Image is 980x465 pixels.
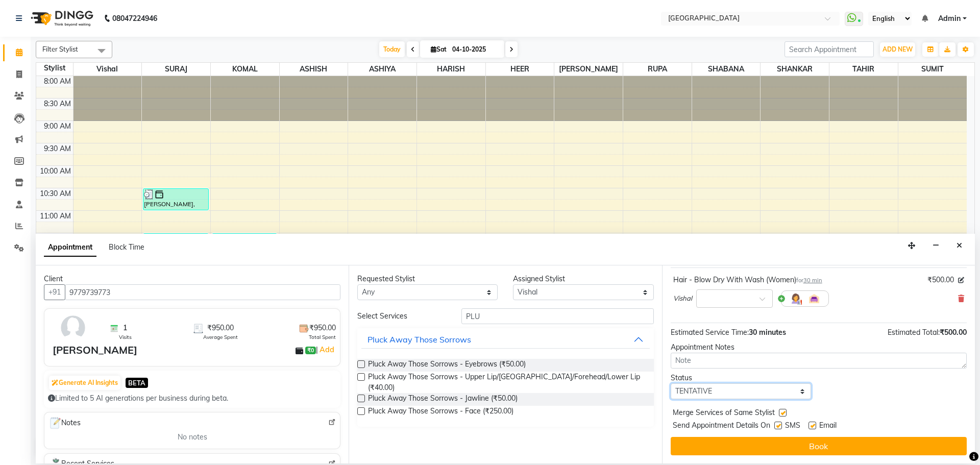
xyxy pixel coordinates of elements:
[367,333,471,346] div: Pluck Away Those Sorrows
[318,344,336,356] a: Add
[927,275,954,285] span: ₹500.00
[26,4,96,33] img: logo
[829,63,898,76] span: TAHIR
[785,41,874,57] input: Search Appointment
[48,417,81,430] span: Notes
[888,328,940,337] span: Estimated Total:
[280,63,348,76] span: ASHISH
[48,393,336,404] div: Limited to 5 AI generations per business during beta.
[796,277,822,284] small: for
[109,242,144,252] span: Block Time
[368,372,645,393] span: Pluck Away Those Sorrows - Upper Lip/[GEOGRAPHIC_DATA]/Forehead/Lower Lip (₹40.00)
[623,63,692,76] span: RUPA
[309,323,336,333] span: ₹950.00
[203,333,238,341] span: Average Spent
[671,342,967,353] div: Appointment Notes
[58,313,88,342] img: avatar
[44,274,340,284] div: Client
[316,344,336,356] span: |
[305,347,316,355] span: ₹0
[749,328,786,337] span: 30 minutes
[803,277,822,284] span: 30 min
[898,63,967,76] span: SUMIT
[958,277,964,283] i: Edit price
[940,328,967,337] span: ₹500.00
[673,275,822,285] div: Hair - Blow Dry With Wash (Women)
[49,376,120,390] button: Generate AI Insights
[785,420,800,433] span: SMS
[880,42,915,57] button: ADD NEW
[119,333,132,341] span: Visits
[38,211,73,222] div: 11:00 AM
[53,342,137,358] div: [PERSON_NAME]
[461,308,654,324] input: Search by service name
[671,328,749,337] span: Estimated Service Time:
[73,63,142,76] span: Vishal
[554,63,623,76] span: [PERSON_NAME]
[36,63,73,74] div: Stylist
[673,407,775,420] span: Merge Services of Same Stylist
[123,323,127,333] span: 1
[207,323,234,333] span: ₹950.00
[42,121,73,132] div: 9:00 AM
[417,63,485,76] span: HARISH
[761,63,829,76] span: SHANKAR
[368,406,513,419] span: Pluck Away Those Sorrows - Face (₹250.00)
[379,41,405,57] span: Today
[671,437,967,455] button: Book
[44,284,65,300] button: +91
[44,238,96,257] span: Appointment
[42,45,78,53] span: Filter Stylist
[42,143,73,154] div: 9:30 AM
[790,292,802,305] img: Hairdresser.png
[692,63,761,76] span: SHABANA
[952,238,967,254] button: Close
[309,333,336,341] span: Total Spent
[361,330,649,349] button: Pluck Away Those Sorrows
[348,63,416,76] span: ASHIYA
[513,274,653,284] div: Assigned Stylist
[211,63,279,76] span: KOMAL
[673,293,692,304] span: Vishal
[428,45,449,53] span: Sat
[42,99,73,109] div: 8:30 AM
[449,42,500,57] input: 2025-10-04
[350,311,453,322] div: Select Services
[143,189,208,210] div: [PERSON_NAME], TK03, 10:30 AM-11:00 AM, Hair - Haircut (Women)
[368,359,526,372] span: Pluck Away Those Sorrows - Eyebrows (₹50.00)
[357,274,498,284] div: Requested Stylist
[112,4,157,33] b: 08047224946
[38,233,73,244] div: 11:30 AM
[368,393,518,406] span: Pluck Away Those Sorrows - Jawline (₹50.00)
[486,63,554,76] span: HEER
[673,420,770,433] span: Send Appointment Details On
[65,284,340,300] input: Search by Name/Mobile/Email/Code
[38,188,73,199] div: 10:30 AM
[883,45,913,53] span: ADD NEW
[819,420,837,433] span: Email
[142,63,210,76] span: SURAJ
[178,432,207,443] span: No notes
[42,76,73,87] div: 8:00 AM
[126,378,148,387] span: BETA
[38,166,73,177] div: 10:00 AM
[938,13,961,24] span: Admin
[671,373,811,383] div: Status
[808,292,820,305] img: Interior.png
